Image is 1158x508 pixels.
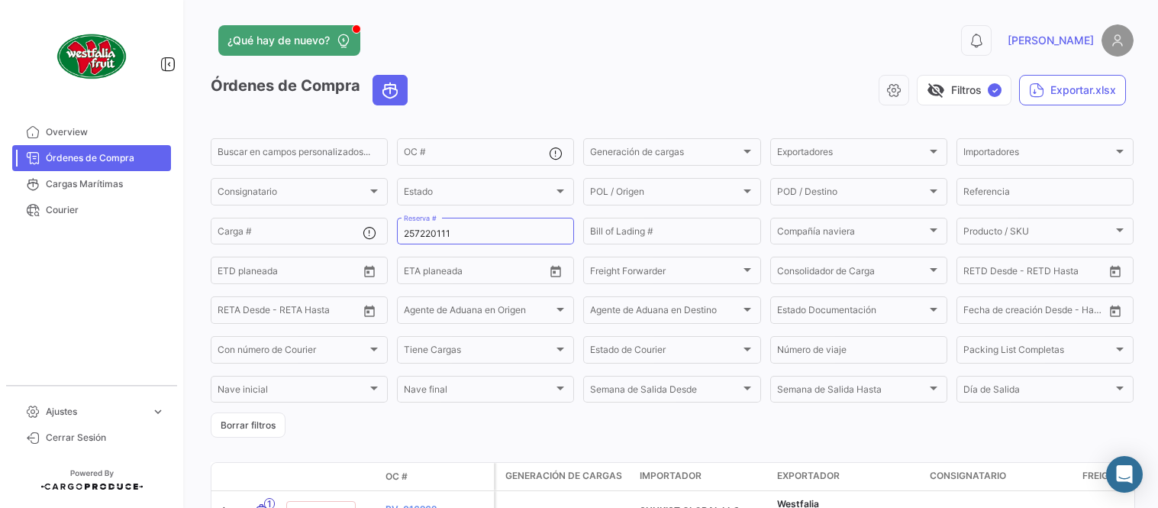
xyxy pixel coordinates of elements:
[46,177,165,191] span: Cargas Marítimas
[256,307,323,318] input: Hasta
[590,387,740,397] span: Semana de Salida Desde
[590,347,740,358] span: Estado de Courier
[227,33,330,48] span: ¿Qué hay de nuevo?
[46,405,145,419] span: Ajustes
[1102,24,1134,57] img: placeholder-user.png
[777,267,927,278] span: Consolidador de Carga
[46,431,165,445] span: Cerrar Sesión
[12,119,171,145] a: Overview
[12,171,171,197] a: Cargas Marítimas
[1008,33,1094,48] span: [PERSON_NAME]
[927,81,945,99] span: visibility_off
[358,299,381,322] button: Open calendar
[963,149,1113,160] span: Importadores
[544,260,567,283] button: Open calendar
[1019,75,1126,105] button: Exportar.xlsx
[256,267,323,278] input: Hasta
[404,307,553,318] span: Agente de Aduana en Origen
[218,307,245,318] input: Desde
[771,463,924,490] datatable-header-cell: Exportador
[590,149,740,160] span: Generación de cargas
[404,267,431,278] input: Desde
[373,76,407,105] button: Ocean
[53,18,130,95] img: client-50.png
[634,463,771,490] datatable-header-cell: Importador
[963,307,991,318] input: Desde
[1002,267,1069,278] input: Hasta
[46,151,165,165] span: Órdenes de Compra
[988,83,1002,97] span: ✓
[379,464,494,490] datatable-header-cell: OC #
[218,267,245,278] input: Desde
[385,470,408,484] span: OC #
[930,469,1006,483] span: Consignatario
[777,307,927,318] span: Estado Documentación
[211,413,285,438] button: Borrar filtros
[211,75,412,105] h3: Órdenes de Compra
[777,387,927,397] span: Semana de Salida Hasta
[777,149,927,160] span: Exportadores
[496,463,634,490] datatable-header-cell: Generación de cargas
[963,228,1113,239] span: Producto / SKU
[358,260,381,283] button: Open calendar
[1104,299,1127,322] button: Open calendar
[1104,260,1127,283] button: Open calendar
[963,387,1113,397] span: Día de Salida
[151,405,165,419] span: expand_more
[777,189,927,199] span: POD / Destino
[777,469,840,483] span: Exportador
[242,471,280,483] datatable-header-cell: Modo de Transporte
[46,203,165,217] span: Courier
[590,307,740,318] span: Agente de Aduana en Destino
[1106,456,1143,493] div: Open Intercom Messenger
[442,267,509,278] input: Hasta
[218,347,367,358] span: Con número de Courier
[590,267,740,278] span: Freight Forwarder
[505,469,622,483] span: Generación de cargas
[218,189,367,199] span: Consignatario
[917,75,1011,105] button: visibility_offFiltros✓
[280,471,379,483] datatable-header-cell: Estado Doc.
[404,189,553,199] span: Estado
[46,125,165,139] span: Overview
[12,145,171,171] a: Órdenes de Compra
[924,463,1076,490] datatable-header-cell: Consignatario
[12,197,171,223] a: Courier
[590,189,740,199] span: POL / Origen
[1002,307,1069,318] input: Hasta
[218,25,360,56] button: ¿Qué hay de nuevo?
[640,469,702,483] span: Importador
[777,228,927,239] span: Compañía naviera
[404,347,553,358] span: Tiene Cargas
[218,387,367,397] span: Nave inicial
[963,347,1113,358] span: Packing List Completas
[404,387,553,397] span: Nave final
[963,267,991,278] input: Desde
